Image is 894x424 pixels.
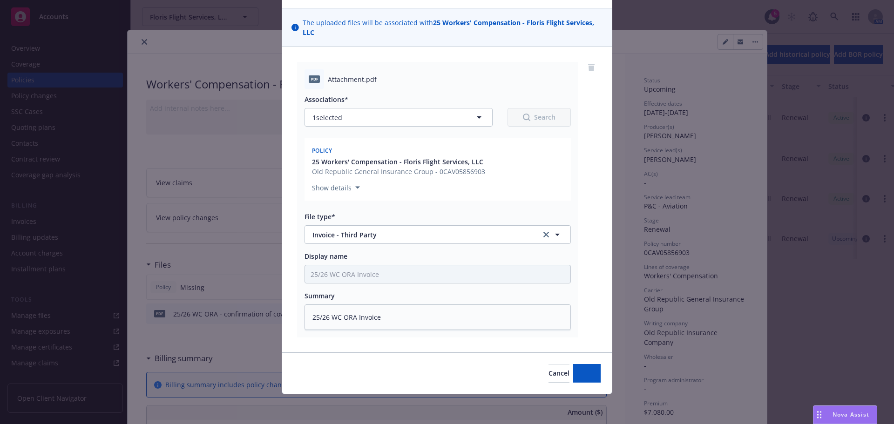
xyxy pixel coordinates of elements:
[305,291,335,300] span: Summary
[813,405,877,424] button: Nova Assist
[813,406,825,424] div: Drag to move
[833,411,869,418] span: Nova Assist
[305,304,571,330] textarea: 25/26 WC ORA Invoice
[305,265,570,283] input: Add display name here...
